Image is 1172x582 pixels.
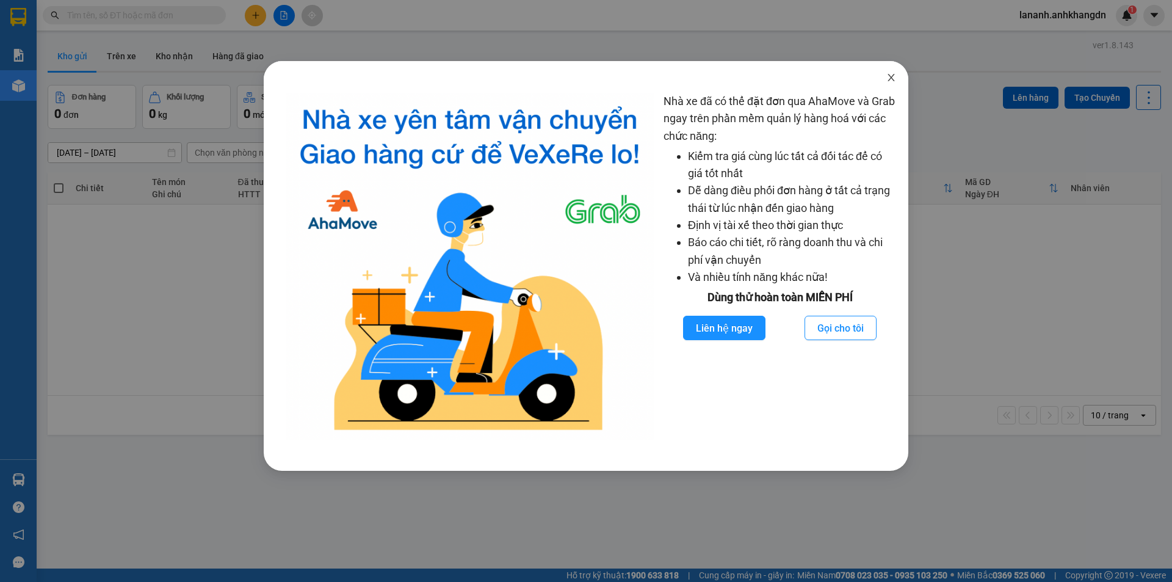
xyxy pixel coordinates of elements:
[688,182,896,217] li: Dễ dàng điều phối đơn hàng ở tất cả trạng thái từ lúc nhận đến giao hàng
[664,93,896,440] div: Nhà xe đã có thể đặt đơn qua AhaMove và Grab ngay trên phần mềm quản lý hàng hoá với các chức năng:
[688,269,896,286] li: Và nhiều tính năng khác nữa!
[805,316,877,340] button: Gọi cho tôi
[696,321,753,336] span: Liên hệ ngay
[886,73,896,82] span: close
[664,289,896,306] div: Dùng thử hoàn toàn MIỄN PHÍ
[817,321,864,336] span: Gọi cho tôi
[688,234,896,269] li: Báo cáo chi tiết, rõ ràng doanh thu và chi phí vận chuyển
[683,316,765,340] button: Liên hệ ngay
[688,148,896,183] li: Kiểm tra giá cùng lúc tất cả đối tác để có giá tốt nhất
[286,93,654,440] img: logo
[688,217,896,234] li: Định vị tài xế theo thời gian thực
[874,61,908,95] button: Close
